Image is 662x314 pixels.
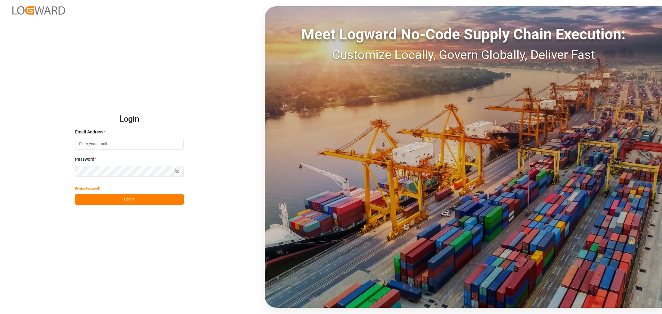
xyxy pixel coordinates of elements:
[75,139,184,150] input: Enter your email
[75,194,184,205] button: Log In
[75,129,103,135] span: Email Address
[265,23,662,46] div: Meet Logward No-Code Supply Chain Execution:
[75,183,101,194] button: Forgot Password?
[75,156,94,163] span: Password
[75,109,184,129] h2: Login
[12,6,65,15] img: Logward_new_orange.png
[265,46,662,64] div: Customize Locally, Govern Globally, Deliver Fast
